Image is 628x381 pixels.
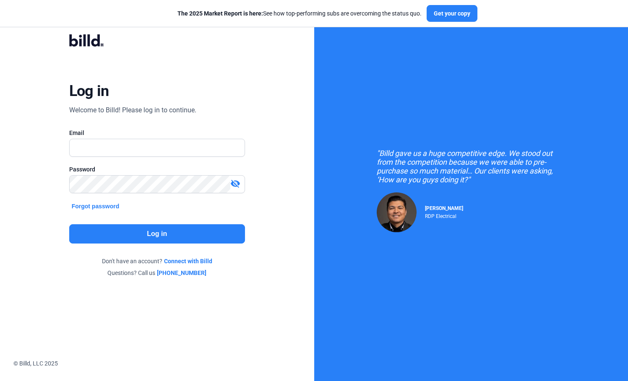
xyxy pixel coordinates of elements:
div: Don't have an account? [69,257,245,265]
span: The 2025 Market Report is here: [177,10,263,17]
button: Log in [69,224,245,244]
div: Password [69,165,245,174]
img: Raul Pacheco [377,192,417,232]
button: Get your copy [427,5,477,22]
span: [PERSON_NAME] [425,205,463,211]
a: [PHONE_NUMBER] [157,269,206,277]
div: See how top-performing subs are overcoming the status quo. [177,9,422,18]
div: "Billd gave us a huge competitive edge. We stood out from the competition because we were able to... [377,149,565,184]
div: Log in [69,82,109,100]
div: Questions? Call us [69,269,245,277]
div: Welcome to Billd! Please log in to continue. [69,105,196,115]
button: Forgot password [69,202,122,211]
div: Email [69,129,245,137]
a: Connect with Billd [164,257,212,265]
div: RDP Electrical [425,211,463,219]
mat-icon: visibility_off [230,179,240,189]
